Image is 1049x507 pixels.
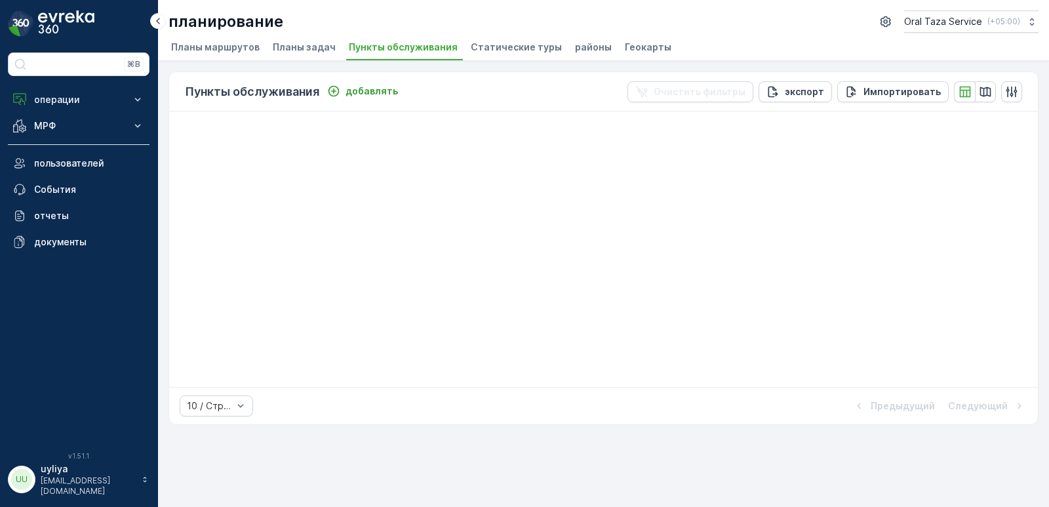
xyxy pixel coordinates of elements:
[8,462,149,497] button: UUuyliya[EMAIL_ADDRESS][DOMAIN_NAME]
[654,85,745,98] p: Очистить фильтры
[38,10,94,37] img: logo_dark-DEwI_e13.png
[8,150,149,176] a: пользователей
[851,398,936,414] button: Предыдущий
[171,41,260,54] span: Планы маршрутов
[8,113,149,139] button: МРФ
[273,41,336,54] span: Планы задач
[34,183,144,196] p: События
[349,41,458,54] span: Пункты обслуживания
[8,87,149,113] button: операции
[947,398,1027,414] button: Следующий
[346,85,398,98] p: добавлять
[904,10,1039,33] button: Oral Taza Service(+05:00)
[8,229,149,255] a: документы
[987,16,1020,27] p: ( +05:00 )
[127,59,140,70] p: ⌘B
[8,452,149,460] span: v 1.51.1
[34,119,123,132] p: МРФ
[41,476,135,497] p: [EMAIL_ADDRESS][DOMAIN_NAME]
[471,41,562,54] span: Статические туры
[785,85,824,98] p: экспорт
[863,85,941,98] p: Импортировать
[34,235,144,249] p: документы
[168,11,283,32] p: планирование
[185,83,319,101] p: Пункты обслуживания
[8,176,149,203] a: События
[322,83,403,99] button: добавлять
[41,462,135,476] p: uyliya
[11,469,32,490] div: UU
[759,81,832,102] button: экспорт
[34,157,144,170] p: пользователей
[904,15,982,28] p: Oral Taza Service
[34,93,123,106] p: операции
[871,399,935,413] p: Предыдущий
[948,399,1008,413] p: Следующий
[625,41,671,54] span: Геокарты
[8,10,34,37] img: logo
[575,41,612,54] span: районы
[34,209,144,222] p: отчеты
[627,81,753,102] button: Очистить фильтры
[837,81,949,102] button: Импортировать
[8,203,149,229] a: отчеты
